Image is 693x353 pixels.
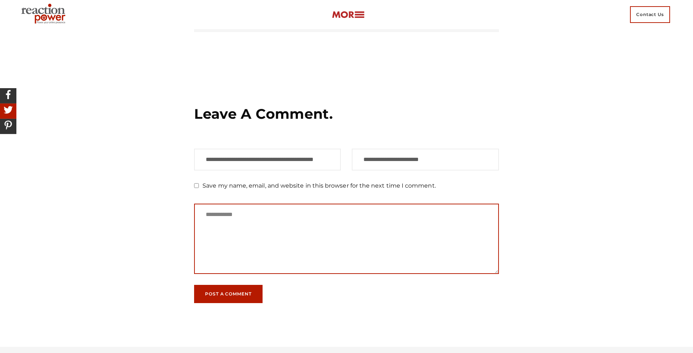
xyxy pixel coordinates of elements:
img: Share On Pinterest [2,119,15,132]
img: more-btn.png [332,11,365,19]
h3: Leave a Comment. [194,105,499,123]
span: Post a Comment [205,292,252,296]
img: Share On Twitter [2,103,15,116]
span: Contact Us [630,6,670,23]
img: Share On Facebook [2,88,15,101]
button: Post a Comment [194,285,263,303]
img: Executive Branding | Personal Branding Agency [18,1,71,28]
